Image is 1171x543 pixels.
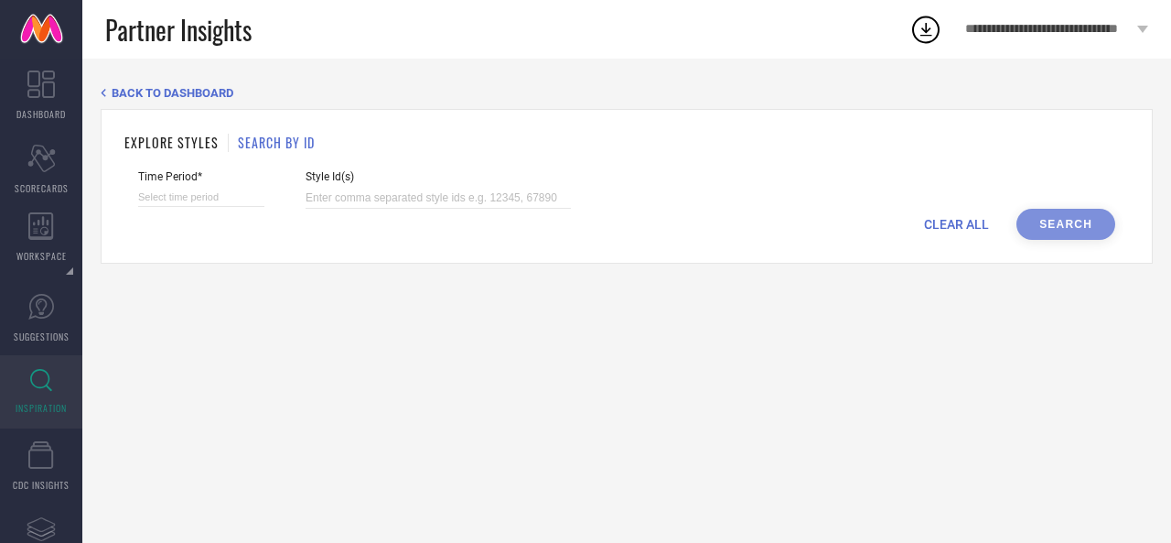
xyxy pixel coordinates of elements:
span: CLEAR ALL [924,217,989,232]
span: WORKSPACE [16,249,67,263]
span: Partner Insights [105,11,252,49]
span: CDC INSIGHTS [13,478,70,492]
span: DASHBOARD [16,107,66,121]
div: Back TO Dashboard [101,86,1153,100]
input: Select time period [138,188,264,207]
span: SUGGESTIONS [14,330,70,343]
span: BACK TO DASHBOARD [112,86,233,100]
div: Open download list [909,13,942,46]
span: Time Period* [138,170,264,183]
h1: SEARCH BY ID [238,133,315,152]
span: Style Id(s) [306,170,571,183]
h1: EXPLORE STYLES [124,133,219,152]
span: INSPIRATION [16,401,67,415]
span: SCORECARDS [15,181,69,195]
input: Enter comma separated style ids e.g. 12345, 67890 [306,188,571,209]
